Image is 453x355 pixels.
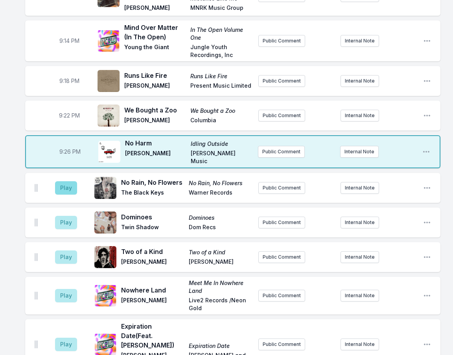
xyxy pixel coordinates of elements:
img: Drag Handle [35,292,38,300]
span: Dom Recs [189,223,252,233]
img: Idling Outside [98,141,120,163]
button: Internal Note [341,290,379,302]
img: No Rain, No Flowers [94,177,116,199]
button: Internal Note [341,35,379,47]
button: Open playlist item options [423,184,431,192]
button: Public Comment [258,290,305,302]
img: Runs Like Fire [98,70,120,92]
button: Open playlist item options [423,219,431,226]
img: Drag Handle [35,253,38,261]
button: Play [55,338,77,351]
button: Public Comment [258,338,305,350]
span: Live2 Records /Neon Gold [189,296,252,312]
span: Jungle Youth Recordings, Inc [190,43,252,59]
span: Timestamp [59,148,81,156]
span: Nowhere Land [121,285,184,295]
button: Open playlist item options [422,148,430,156]
span: Dominoes [121,212,184,222]
span: Warner Records [189,189,252,198]
img: Dominoes [94,212,116,234]
span: Mind Over Matter (In The Open) [124,23,186,42]
img: We Bought a Zoo [98,105,120,127]
span: Expiration Date [189,342,252,350]
img: Two of a Kind [94,246,116,268]
img: Meet Me In Nowhere Land [94,285,116,307]
span: Twin Shadow [121,223,184,233]
span: MNRK Music Group [190,4,252,13]
span: We Bought a Zoo [190,107,252,115]
button: Open playlist item options [423,112,431,120]
span: [PERSON_NAME] [124,82,186,91]
span: [PERSON_NAME] [125,149,186,165]
span: [PERSON_NAME] [121,258,184,267]
button: Open playlist item options [423,340,431,348]
span: No Rain, No Flowers [121,178,184,187]
span: Two of a Kind [121,247,184,256]
button: Public Comment [258,251,305,263]
span: The Black Keys [121,189,184,198]
img: Drag Handle [35,340,38,348]
span: [PERSON_NAME] [124,116,186,126]
button: Internal Note [341,217,379,228]
span: Meet Me In Nowhere Land [189,279,252,295]
button: Internal Note [341,110,379,121]
button: Play [55,289,77,302]
span: We Bought a Zoo [124,105,186,115]
span: [PERSON_NAME] [189,258,252,267]
span: Two of a Kind [189,248,252,256]
button: Open playlist item options [423,253,431,261]
button: Play [55,250,77,264]
button: Public Comment [258,75,305,87]
span: [PERSON_NAME] [124,4,186,13]
span: Present Music Limited [190,82,252,91]
span: No Harm [125,138,186,148]
button: Open playlist item options [423,77,431,85]
span: Dominoes [189,214,252,222]
button: Public Comment [258,35,305,47]
span: Expiration Date (Feat. [PERSON_NAME]) [121,322,184,350]
span: Runs Like Fire [124,71,186,80]
span: Timestamp [59,77,79,85]
button: Internal Note [340,146,379,158]
span: Runs Like Fire [190,72,252,80]
button: Open playlist item options [423,292,431,300]
span: No Rain, No Flowers [189,179,252,187]
span: Columbia [190,116,252,126]
button: Play [55,181,77,195]
img: Drag Handle [35,219,38,226]
span: Timestamp [59,112,80,120]
span: [PERSON_NAME] [121,296,184,312]
img: In The Open Volume One [98,30,120,52]
button: Public Comment [258,110,305,121]
button: Internal Note [341,251,379,263]
span: Timestamp [59,37,79,45]
button: Internal Note [341,338,379,350]
button: Public Comment [258,217,305,228]
button: Public Comment [258,182,305,194]
button: Open playlist item options [423,37,431,45]
span: Idling Outside [191,140,252,148]
button: Internal Note [341,75,379,87]
span: In The Open Volume One [190,26,252,42]
span: [PERSON_NAME] Music [191,149,252,165]
button: Public Comment [258,146,305,158]
img: Drag Handle [35,184,38,192]
span: Young the Giant [124,43,186,59]
button: Internal Note [341,182,379,194]
button: Play [55,216,77,229]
